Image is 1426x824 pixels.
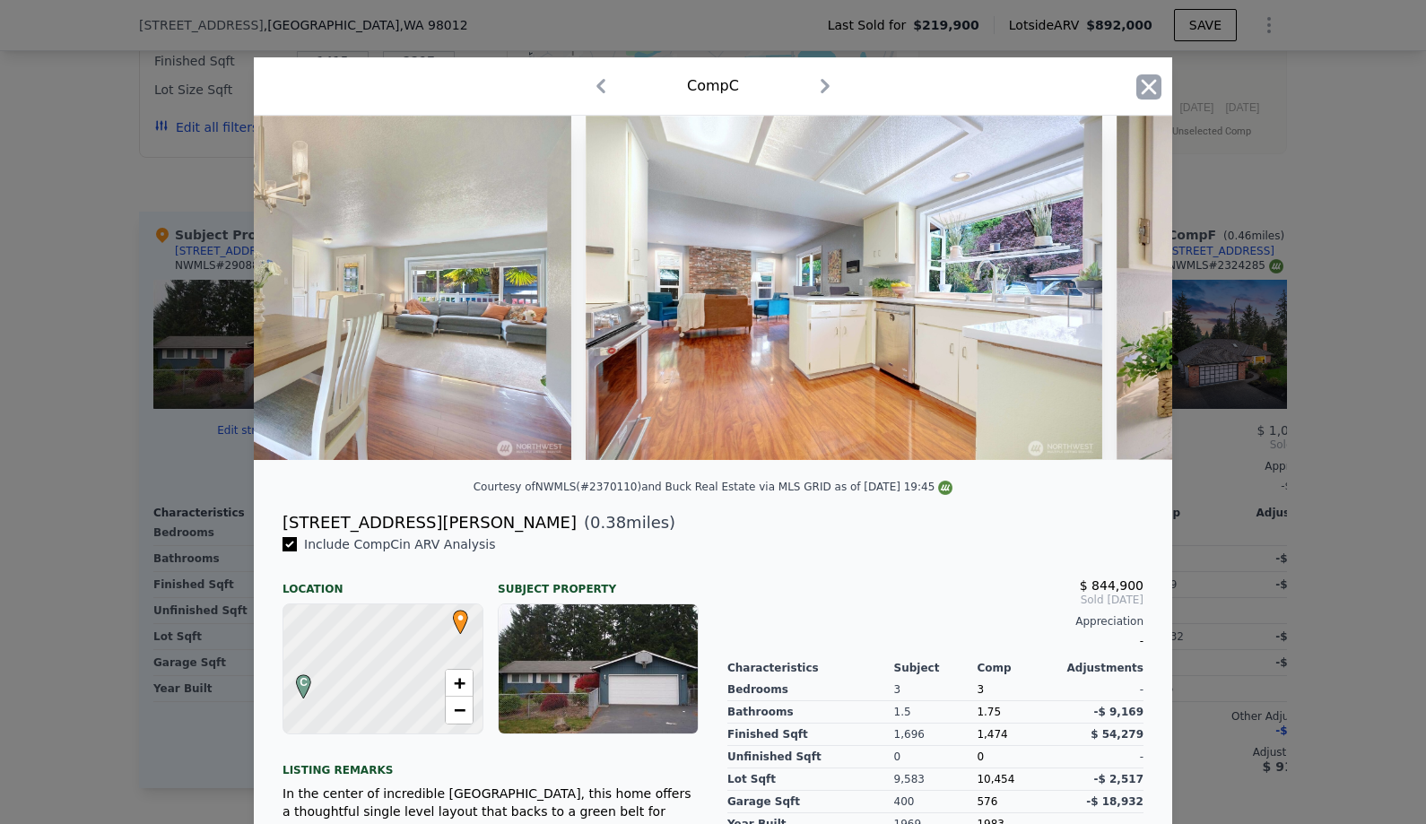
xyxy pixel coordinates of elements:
[727,791,894,813] div: Garage Sqft
[977,795,997,808] span: 576
[55,116,571,460] img: Property Img
[894,661,978,675] div: Subject
[474,481,953,493] div: Courtesy of NWMLS (#2370110) and Buck Real Estate via MLS GRID as of [DATE] 19:45
[291,674,302,685] div: C
[727,679,894,701] div: Bedrooms
[894,679,978,701] div: 3
[283,510,577,535] div: [STREET_ADDRESS][PERSON_NAME]
[977,683,984,696] span: 3
[446,697,473,724] a: Zoom out
[727,661,894,675] div: Characteristics
[894,701,978,724] div: 1.5
[454,672,465,694] span: +
[977,661,1060,675] div: Comp
[586,116,1102,460] img: Property Img
[894,724,978,746] div: 1,696
[297,537,503,551] span: Include Comp C in ARV Analysis
[1080,578,1143,593] span: $ 844,900
[446,670,473,697] a: Zoom in
[1094,773,1143,785] span: -$ 2,517
[938,481,952,495] img: NWMLS Logo
[590,513,626,532] span: 0.38
[977,728,1007,741] span: 1,474
[577,510,675,535] span: ( miles)
[1091,728,1143,741] span: $ 54,279
[727,724,894,746] div: Finished Sqft
[727,746,894,768] div: Unfinished Sqft
[727,629,1143,654] div: -
[1086,795,1143,808] span: -$ 18,932
[1060,679,1143,701] div: -
[894,791,978,813] div: 400
[727,614,1143,629] div: Appreciation
[727,701,894,724] div: Bathrooms
[291,674,316,690] span: C
[687,75,739,97] div: Comp C
[1060,746,1143,768] div: -
[894,746,978,768] div: 0
[727,768,894,791] div: Lot Sqft
[448,604,473,631] span: •
[448,610,459,620] div: •
[1094,706,1143,718] span: -$ 9,169
[977,773,1014,785] span: 10,454
[894,768,978,791] div: 9,583
[283,568,483,596] div: Location
[727,593,1143,607] span: Sold [DATE]
[977,701,1060,724] div: 1.75
[498,568,699,596] div: Subject Property
[283,749,699,777] div: Listing remarks
[977,750,984,763] span: 0
[454,698,465,721] span: −
[1060,661,1143,675] div: Adjustments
